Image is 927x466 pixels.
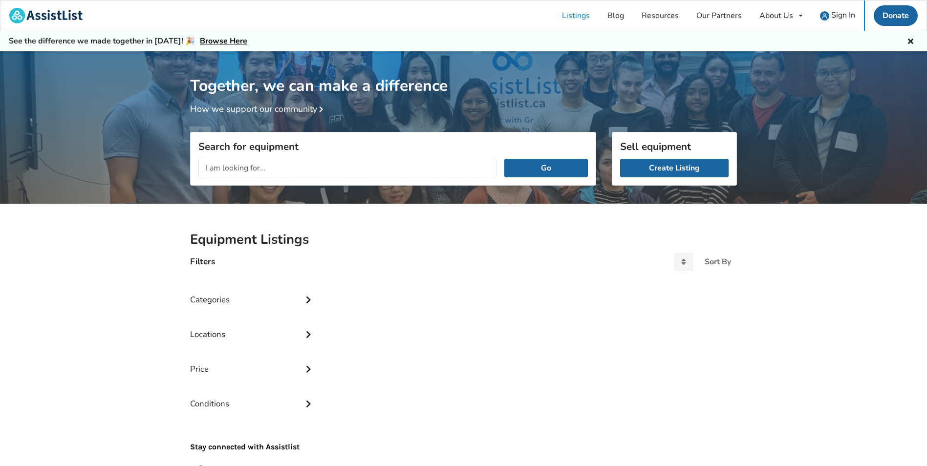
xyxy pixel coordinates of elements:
[9,36,247,46] h5: See the difference we made together in [DATE]! 🎉
[190,103,327,115] a: How we support our community
[504,159,588,177] button: Go
[688,0,751,31] a: Our Partners
[9,8,83,23] img: assistlist-logo
[811,0,864,31] a: user icon Sign In
[190,379,315,414] div: Conditions
[190,231,737,248] h2: Equipment Listings
[190,256,215,267] h4: Filters
[553,0,599,31] a: Listings
[620,140,729,153] h3: Sell equipment
[705,258,731,266] div: Sort By
[198,159,496,177] input: I am looking for...
[190,310,315,344] div: Locations
[820,11,829,21] img: user icon
[198,140,588,153] h3: Search for equipment
[200,36,247,46] a: Browse Here
[633,0,688,31] a: Resources
[831,10,855,21] span: Sign In
[190,51,737,96] h1: Together, we can make a difference
[190,344,315,379] div: Price
[190,275,315,310] div: Categories
[190,414,315,453] p: Stay connected with Assistlist
[599,0,633,31] a: Blog
[874,5,918,26] a: Donate
[620,159,729,177] a: Create Listing
[759,12,793,20] div: About Us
